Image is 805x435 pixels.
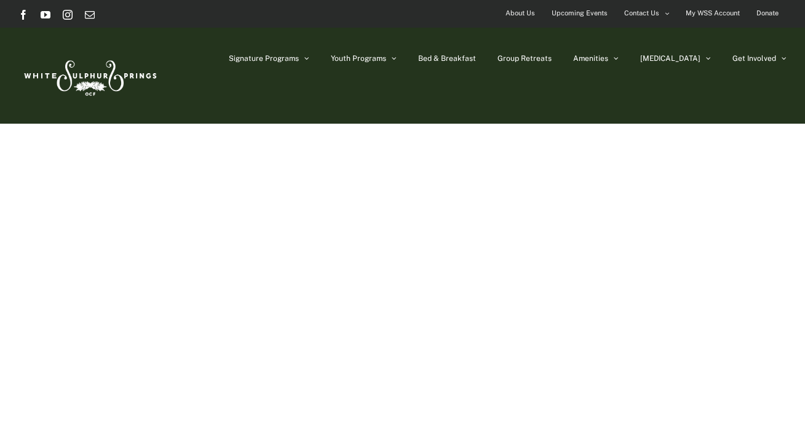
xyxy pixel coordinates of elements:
a: Amenities [573,28,619,89]
a: Group Retreats [498,28,552,89]
span: Bed & Breakfast [418,55,476,62]
span: Signature Programs [229,55,299,62]
span: Contact Us [624,4,659,22]
a: [MEDICAL_DATA] [640,28,711,89]
span: Amenities [573,55,608,62]
span: Youth Programs [331,55,386,62]
a: Bed & Breakfast [418,28,476,89]
span: Get Involved [732,55,776,62]
span: About Us [506,4,535,22]
a: Instagram [63,10,73,20]
a: Facebook [18,10,28,20]
nav: Main Menu [229,28,787,89]
a: Get Involved [732,28,787,89]
img: White Sulphur Springs Logo [18,47,160,105]
span: [MEDICAL_DATA] [640,55,700,62]
a: Youth Programs [331,28,397,89]
a: Signature Programs [229,28,309,89]
a: Email [85,10,95,20]
span: Donate [756,4,779,22]
a: YouTube [41,10,50,20]
span: Upcoming Events [552,4,608,22]
span: Group Retreats [498,55,552,62]
span: My WSS Account [686,4,740,22]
